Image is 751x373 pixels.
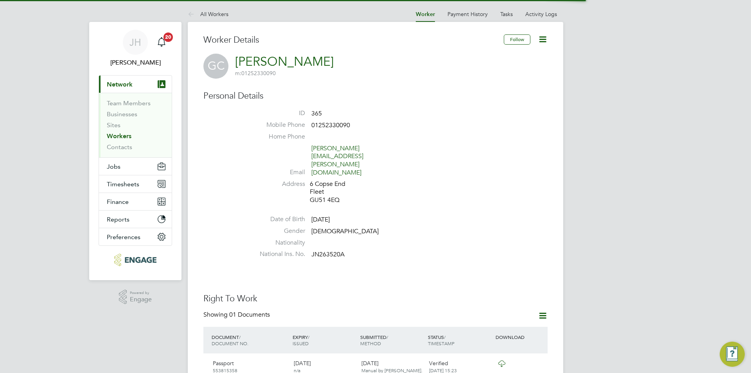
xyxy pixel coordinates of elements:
a: Team Members [107,99,151,107]
span: Jobs [107,163,120,170]
span: / [308,334,309,340]
div: SUBMITTED [358,330,426,350]
a: JH[PERSON_NAME] [99,30,172,67]
a: Tasks [500,11,513,18]
span: m: [235,70,241,77]
span: Timesheets [107,180,139,188]
nav: Main navigation [89,22,181,280]
label: ID [250,109,305,117]
a: 20 [154,30,169,55]
label: Date of Birth [250,215,305,223]
span: [DEMOGRAPHIC_DATA] [311,227,379,235]
span: Finance [107,198,129,205]
a: [PERSON_NAME][EMAIL_ADDRESS][PERSON_NAME][DOMAIN_NAME] [311,144,363,177]
a: Contacts [107,143,132,151]
span: Powered by [130,290,152,296]
div: EXPIRY [291,330,358,350]
a: Workers [107,132,131,140]
h3: Worker Details [203,34,504,46]
a: Worker [416,11,435,18]
div: Network [99,93,172,157]
div: 6 Copse End Fleet GU51 4EQ [310,180,384,204]
button: Preferences [99,228,172,245]
span: METHOD [360,340,381,346]
span: 365 [311,110,322,117]
button: Network [99,76,172,93]
span: DOCUMENT NO. [212,340,248,346]
span: Reports [107,216,129,223]
span: 01252330090 [235,70,276,77]
span: JN263520A [311,251,345,259]
div: Showing [203,311,271,319]
button: Finance [99,193,172,210]
span: 20 [163,32,173,42]
div: DOWNLOAD [494,330,548,344]
span: [DATE] [311,216,330,223]
h3: Right To Work [203,293,548,305]
span: / [444,334,446,340]
h3: Personal Details [203,90,548,102]
span: TIMESTAMP [428,340,455,346]
span: Jess Hogan [99,58,172,67]
span: GC [203,54,228,79]
span: JH [129,37,141,47]
label: Email [250,168,305,177]
a: Payment History [447,11,488,18]
span: Network [107,81,133,88]
a: [PERSON_NAME] [235,54,334,69]
a: Powered byEngage [119,290,152,305]
span: Verified [429,360,448,367]
label: National Ins. No. [250,250,305,258]
span: Preferences [107,233,140,241]
label: Address [250,180,305,188]
img: pcrnet-logo-retina.png [114,254,156,266]
a: Activity Logs [525,11,557,18]
span: / [386,334,388,340]
label: Gender [250,227,305,235]
div: STATUS [426,330,494,350]
label: Home Phone [250,133,305,141]
label: Mobile Phone [250,121,305,129]
label: Nationality [250,239,305,247]
a: All Workers [188,11,228,18]
button: Timesheets [99,175,172,193]
button: Reports [99,211,172,228]
a: Businesses [107,110,137,118]
span: 01252330090 [311,121,350,129]
span: 01 Documents [229,311,270,319]
span: Engage [130,296,152,303]
span: / [239,334,241,340]
div: DOCUMENT [210,330,291,350]
a: Sites [107,121,120,129]
button: Follow [504,34,530,45]
span: ISSUED [293,340,309,346]
button: Jobs [99,158,172,175]
a: Go to home page [99,254,172,266]
button: Engage Resource Center [720,342,745,367]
